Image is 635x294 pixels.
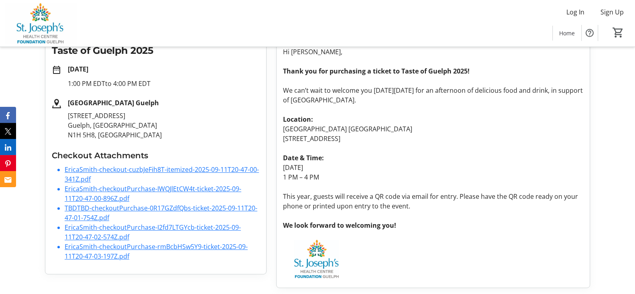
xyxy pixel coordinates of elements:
p: [STREET_ADDRESS] Guelph, [GEOGRAPHIC_DATA] N1H 5H8, [GEOGRAPHIC_DATA] [68,111,260,140]
a: TBDTBD-checkoutPurchase-0R17GZdfQbs-ticket-2025-09-11T20-47-01-754Z.pdf [65,204,257,222]
span: [STREET_ADDRESS] [283,134,340,143]
span: Sign Up [600,7,624,17]
button: Sign Up [594,6,630,18]
button: Log In [560,6,591,18]
strong: [GEOGRAPHIC_DATA] Guelph [68,98,159,107]
a: EricaSmith-checkout-cuzbJeFih8T-itemized-2025-09-11T20-47-00-341Z.pdf [65,165,259,184]
strong: Date & Time: [283,153,324,162]
strong: Thank you for purchasing a ticket to Taste of Guelph 2025! [283,67,470,76]
span: 1 PM – 4 PM [283,173,319,182]
span: [GEOGRAPHIC_DATA] [GEOGRAPHIC_DATA] [283,125,412,133]
span: This year, guests will receive a QR code via email for entry. Please have the QR code ready on yo... [283,192,578,210]
a: EricaSmith-checkoutPurchase-IWQJlEtCW4t-ticket-2025-09-11T20-47-00-896Z.pdf [65,184,241,203]
button: Help [582,25,598,41]
button: Cart [611,25,625,40]
span: [DATE] [283,163,303,172]
img: St. Joseph's Health Centre Foundation Guelph's Logo [5,3,76,43]
h3: Checkout Attachments [52,149,260,161]
a: EricaSmith-checkoutPurchase-rmBcbHSw5Y9-ticket-2025-09-11T20-47-03-197Z.pdf [65,242,248,261]
mat-icon: date_range [52,65,61,75]
p: 1:00 PM EDT to 4:00 PM EDT [68,79,260,88]
strong: Location: [283,115,313,124]
span: We can’t wait to welcome you [DATE][DATE] for an afternoon of delicious food and drink, in suppor... [283,86,583,104]
strong: [DATE] [68,65,88,73]
span: Home [559,29,575,37]
span: Log In [566,7,584,17]
img: St. Joseph's Health Centre Foundation Guelph logo [283,240,351,278]
strong: We look forward to welcoming you! [283,221,396,230]
p: Hi [PERSON_NAME], [283,47,583,57]
a: EricaSmith-checkoutPurchase-I2fd7LTGYcb-ticket-2025-09-11T20-47-02-574Z.pdf [65,223,241,241]
a: Home [553,26,581,41]
h2: Taste of Guelph 2025 [52,43,260,58]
